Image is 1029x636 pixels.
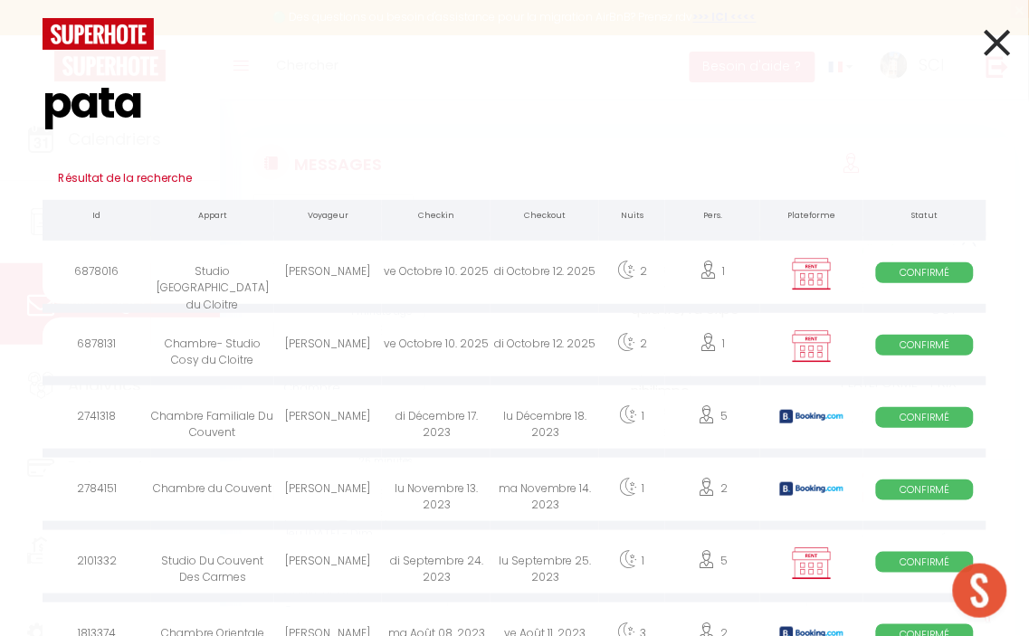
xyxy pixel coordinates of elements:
[789,257,834,291] img: rent.png
[863,200,986,235] th: Statut
[491,390,599,449] div: lu Décembre 18. 2023
[599,200,665,235] th: Nuits
[382,535,491,593] div: di Septembre 24. 2023
[382,318,491,376] div: ve Octobre 10. 2025
[382,200,491,235] th: Checkin
[491,318,599,376] div: di Octobre 12. 2025
[382,390,491,449] div: di Décembre 17. 2023
[43,157,986,200] h3: Résultat de la recherche
[760,200,864,235] th: Plateforme
[151,245,274,304] div: Studio [GEOGRAPHIC_DATA] du Cloitre
[43,50,986,157] input: Tapez pour rechercher...
[953,564,1007,618] div: Ouvrir le chat
[274,462,383,521] div: [PERSON_NAME]
[876,335,974,356] span: Confirmé
[599,390,665,449] div: 1
[599,535,665,593] div: 1
[43,390,151,449] div: 2741318
[876,407,974,428] span: Confirmé
[665,535,759,593] div: 5
[274,535,383,593] div: [PERSON_NAME]
[780,482,843,496] img: booking2.png
[780,410,843,423] img: booking2.png
[789,546,834,581] img: rent.png
[789,329,834,364] img: rent.png
[491,200,599,235] th: Checkout
[599,462,665,521] div: 1
[274,318,383,376] div: [PERSON_NAME]
[43,462,151,521] div: 2784151
[382,245,491,304] div: ve Octobre 10. 2025
[43,245,151,304] div: 6878016
[274,200,383,235] th: Voyageur
[599,245,665,304] div: 2
[665,390,759,449] div: 5
[151,462,274,521] div: Chambre du Couvent
[491,245,599,304] div: di Octobre 12. 2025
[491,535,599,593] div: lu Septembre 25. 2023
[43,200,151,235] th: Id
[491,462,599,521] div: ma Novembre 14. 2023
[151,535,274,593] div: Studio Du Couvent Des Carmes
[876,262,974,283] span: Confirmé
[274,245,383,304] div: [PERSON_NAME]
[151,390,274,449] div: Chambre Familiale Du Couvent
[43,318,151,376] div: 6878131
[43,535,151,593] div: 2101332
[665,245,759,304] div: 1
[151,318,274,376] div: Chambre- Studio Cosy du Cloitre
[274,390,383,449] div: [PERSON_NAME]
[665,200,759,235] th: Pers.
[876,552,974,573] span: Confirmé
[665,318,759,376] div: 1
[151,200,274,235] th: Appart
[43,18,154,50] img: logo
[599,318,665,376] div: 2
[382,462,491,521] div: lu Novembre 13. 2023
[665,462,759,521] div: 2
[876,479,974,500] span: Confirmé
